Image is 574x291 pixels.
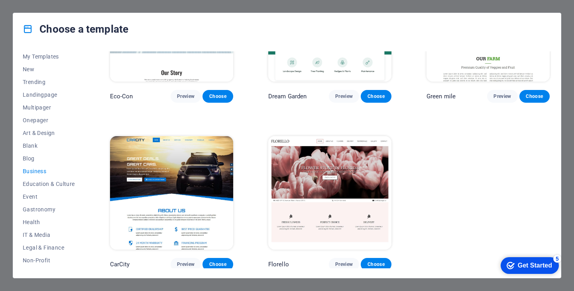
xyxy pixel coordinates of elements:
[23,244,75,251] span: Legal & Finance
[427,92,456,100] p: Green mile
[526,93,543,100] span: Choose
[23,168,75,174] span: Business
[23,232,75,238] span: IT & Media
[23,50,75,63] button: My Templates
[23,104,75,111] span: Multipager
[24,9,58,16] div: Get Started
[367,261,385,268] span: Choose
[171,90,201,103] button: Preview
[519,90,550,103] button: Choose
[202,90,233,103] button: Choose
[110,136,233,250] img: CarCity
[329,90,359,103] button: Preview
[23,216,75,229] button: Health
[23,229,75,241] button: IT & Media
[23,152,75,165] button: Blog
[361,258,391,271] button: Choose
[110,260,130,268] p: CarCity
[202,258,233,271] button: Choose
[23,155,75,162] span: Blog
[171,258,201,271] button: Preview
[6,4,65,21] div: Get Started 5 items remaining, 0% complete
[177,93,195,100] span: Preview
[23,117,75,123] span: Onepager
[23,66,75,72] span: New
[23,23,128,35] h4: Choose a template
[23,53,75,60] span: My Templates
[268,260,289,268] p: Florello
[23,241,75,254] button: Legal & Finance
[23,92,75,98] span: Landingpage
[23,88,75,101] button: Landingpage
[367,93,385,100] span: Choose
[23,139,75,152] button: Blank
[23,63,75,76] button: New
[23,219,75,225] span: Health
[23,143,75,149] span: Blank
[329,258,359,271] button: Preview
[177,261,195,268] span: Preview
[209,93,226,100] span: Choose
[23,181,75,187] span: Education & Culture
[23,190,75,203] button: Event
[23,130,75,136] span: Art & Design
[268,92,307,100] p: Dream Garden
[23,79,75,85] span: Trending
[335,93,353,100] span: Preview
[487,90,517,103] button: Preview
[493,93,511,100] span: Preview
[361,90,391,103] button: Choose
[110,92,133,100] p: Eco-Con
[23,101,75,114] button: Multipager
[23,257,75,264] span: Non-Profit
[23,165,75,178] button: Business
[23,76,75,88] button: Trending
[59,2,67,10] div: 5
[23,127,75,139] button: Art & Design
[209,261,226,268] span: Choose
[23,203,75,216] button: Gastronomy
[335,261,353,268] span: Preview
[23,114,75,127] button: Onepager
[23,254,75,267] button: Non-Profit
[23,178,75,190] button: Education & Culture
[23,206,75,213] span: Gastronomy
[268,136,391,250] img: Florello
[23,193,75,200] span: Event
[23,267,75,279] button: Performance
